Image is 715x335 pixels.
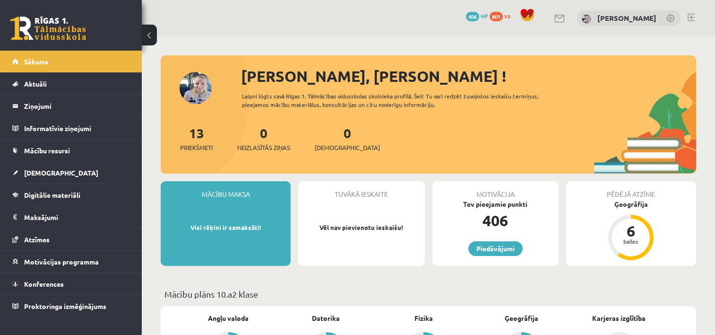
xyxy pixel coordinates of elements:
div: Pēdējā atzīme [566,181,696,199]
span: mP [481,12,488,19]
a: 0[DEMOGRAPHIC_DATA] [315,124,380,152]
a: Datorika [312,313,340,323]
div: 406 [432,209,559,232]
div: Laipni lūgts savā Rīgas 1. Tālmācības vidusskolas skolnieka profilā. Šeit Tu vari redzēt tuvojošo... [242,92,563,109]
div: Tuvākā ieskaite [298,181,424,199]
a: Maksājumi [12,206,130,228]
a: Ziņojumi [12,95,130,117]
span: Mācību resursi [24,146,70,155]
a: Angļu valoda [208,313,249,323]
span: Proktoringa izmēģinājums [24,302,106,310]
p: Visi rēķini ir samaksāti! [165,223,286,232]
a: Fizika [414,313,433,323]
span: 801 [490,12,503,21]
span: Neizlasītās ziņas [237,143,290,152]
a: Digitālie materiāli [12,184,130,206]
a: 406 mP [466,12,488,19]
p: Mācību plāns 10.a2 klase [164,288,692,300]
span: Konferences [24,280,64,288]
div: Motivācija [432,181,559,199]
div: Mācību maksa [161,181,291,199]
legend: Informatīvie ziņojumi [24,117,130,139]
a: [PERSON_NAME] [597,13,656,23]
span: [DEMOGRAPHIC_DATA] [24,168,98,177]
div: balles [617,238,645,244]
span: Atzīmes [24,235,50,244]
a: Ģeogrāfija 6 balles [566,199,696,262]
div: 6 [617,223,645,238]
a: Ģeogrāfija [505,313,538,323]
a: Aktuāli [12,73,130,95]
a: Konferences [12,273,130,295]
legend: Ziņojumi [24,95,130,117]
legend: Maksājumi [24,206,130,228]
a: Informatīvie ziņojumi [12,117,130,139]
span: Sākums [24,57,48,66]
span: Aktuāli [24,79,47,88]
a: Piedāvājumi [468,241,523,256]
span: Digitālie materiāli [24,191,80,199]
span: 406 [466,12,479,21]
a: 13Priekšmeti [180,124,213,152]
img: Kristīne Vītola [582,14,591,24]
a: 0Neizlasītās ziņas [237,124,290,152]
span: Priekšmeti [180,143,213,152]
div: Tev pieejamie punkti [432,199,559,209]
a: Sākums [12,51,130,72]
div: Ģeogrāfija [566,199,696,209]
a: Rīgas 1. Tālmācības vidusskola [10,17,86,40]
a: Karjeras izglītība [592,313,646,323]
a: Mācību resursi [12,140,130,161]
span: [DEMOGRAPHIC_DATA] [315,143,380,152]
a: Motivācijas programma [12,251,130,273]
a: Atzīmes [12,229,130,250]
span: xp [504,12,510,19]
a: [DEMOGRAPHIC_DATA] [12,162,130,184]
div: [PERSON_NAME], [PERSON_NAME] ! [241,65,696,88]
a: 801 xp [490,12,515,19]
span: Motivācijas programma [24,257,99,266]
a: Proktoringa izmēģinājums [12,295,130,317]
p: Vēl nav pievienotu ieskaišu! [303,223,420,232]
